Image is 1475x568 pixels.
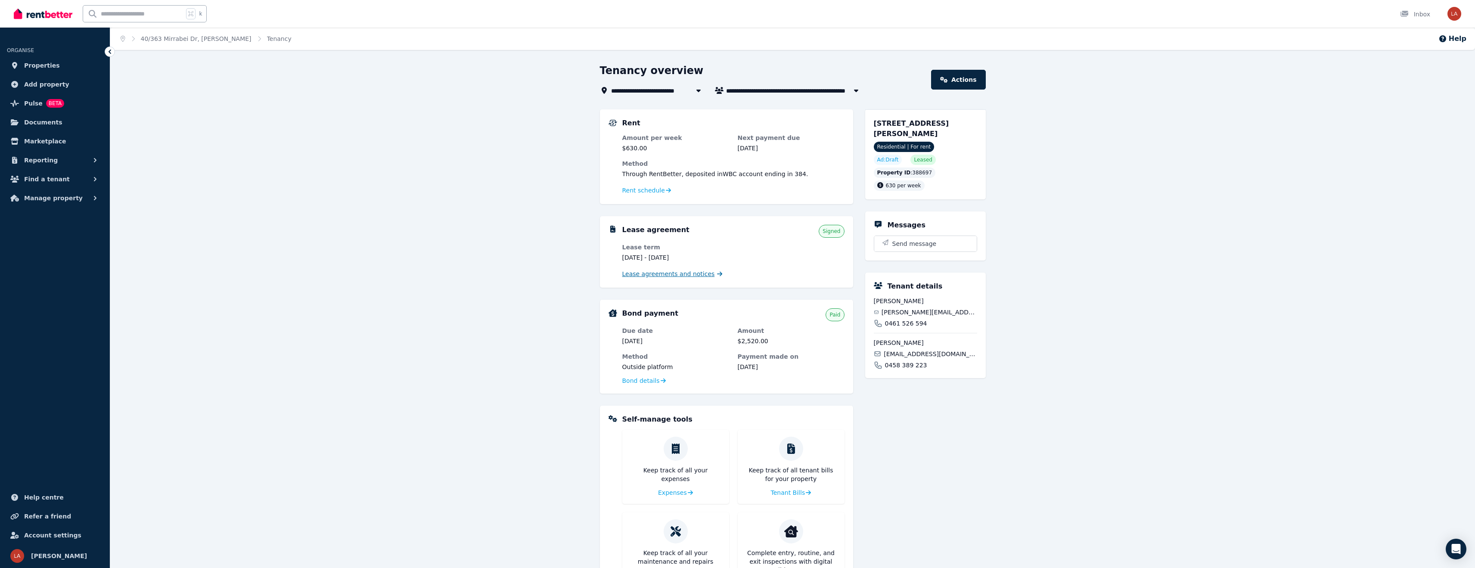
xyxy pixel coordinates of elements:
a: Actions [931,70,985,90]
a: 40/363 Mirrabei Dr, [PERSON_NAME] [141,35,252,42]
dd: Outside platform [622,363,729,371]
a: Bond details [622,376,666,385]
span: Documents [24,117,62,127]
nav: Breadcrumb [110,28,302,50]
span: Rent schedule [622,186,665,195]
h5: Messages [888,220,925,230]
a: Refer a friend [7,508,103,525]
dt: Amount [738,326,845,335]
div: Inbox [1400,10,1430,19]
dd: [DATE] - [DATE] [622,253,729,262]
span: BETA [46,99,64,108]
h5: Tenant details [888,281,943,292]
span: Reporting [24,155,58,165]
span: Lease agreements and notices [622,270,715,278]
h5: Bond payment [622,308,678,319]
span: [PERSON_NAME][EMAIL_ADDRESS][DOMAIN_NAME] [882,308,977,317]
span: Property ID [877,169,911,176]
a: PulseBETA [7,95,103,112]
button: Send message [874,236,977,251]
a: Add property [7,76,103,93]
span: Refer a friend [24,511,71,521]
span: [PERSON_NAME] [31,551,87,561]
dd: $2,520.00 [738,337,845,345]
span: Leased [914,156,932,163]
span: Send message [892,239,937,248]
div: : 388697 [874,168,936,178]
span: Through RentBetter , deposited in WBC account ending in 384 . [622,171,808,177]
span: Ad: Draft [877,156,899,163]
span: [PERSON_NAME] [874,297,977,305]
a: Help centre [7,489,103,506]
h5: Lease agreement [622,225,689,235]
span: Pulse [24,98,43,109]
span: Help centre [24,492,64,503]
span: [PERSON_NAME] [874,338,977,347]
p: Keep track of all tenant bills for your property [745,466,838,483]
a: Tenant Bills [771,488,811,497]
h1: Tenancy overview [600,64,704,78]
span: Signed [823,228,840,235]
button: Reporting [7,152,103,169]
span: 630 per week [886,183,921,189]
span: 0461 526 594 [885,319,927,328]
span: Expenses [658,488,687,497]
span: Add property [24,79,69,90]
span: Manage property [24,193,83,203]
dt: Amount per week [622,133,729,142]
span: Marketplace [24,136,66,146]
span: Tenant Bills [771,488,805,497]
img: Condition reports [784,525,798,538]
dd: [DATE] [622,337,729,345]
span: ORGANISE [7,47,34,53]
a: Account settings [7,527,103,544]
img: Lasith Abeysekara [1447,7,1461,21]
span: Bond details [622,376,660,385]
dd: [DATE] [738,144,845,152]
span: 0458 389 223 [885,361,927,369]
span: Tenancy [267,34,292,43]
a: Expenses [658,488,693,497]
a: Properties [7,57,103,74]
button: Help [1438,34,1466,44]
a: Lease agreements and notices [622,270,723,278]
span: [STREET_ADDRESS][PERSON_NAME] [874,119,949,138]
div: Open Intercom Messenger [1446,539,1466,559]
button: Manage property [7,189,103,207]
span: Account settings [24,530,81,540]
dt: Method [622,159,845,168]
span: Find a tenant [24,174,70,184]
a: Documents [7,114,103,131]
dt: Payment made on [738,352,845,361]
span: Paid [829,311,840,318]
dt: Next payment due [738,133,845,142]
img: Lasith Abeysekara [10,549,24,563]
a: Marketplace [7,133,103,150]
p: Keep track of all your expenses [629,466,722,483]
dd: $630.00 [622,144,729,152]
p: Keep track of all your maintenance and repairs [629,549,722,566]
a: Rent schedule [622,186,671,195]
dd: [DATE] [738,363,845,371]
h5: Rent [622,118,640,128]
dt: Method [622,352,729,361]
button: Find a tenant [7,171,103,188]
span: Properties [24,60,60,71]
dt: Due date [622,326,729,335]
h5: Self-manage tools [622,414,692,425]
img: RentBetter [14,7,72,20]
img: Rental Payments [609,120,617,126]
img: Bond Details [609,309,617,317]
dt: Lease term [622,243,729,251]
span: Residential | For rent [874,142,935,152]
span: [EMAIL_ADDRESS][DOMAIN_NAME] [884,350,977,358]
span: k [199,10,202,17]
